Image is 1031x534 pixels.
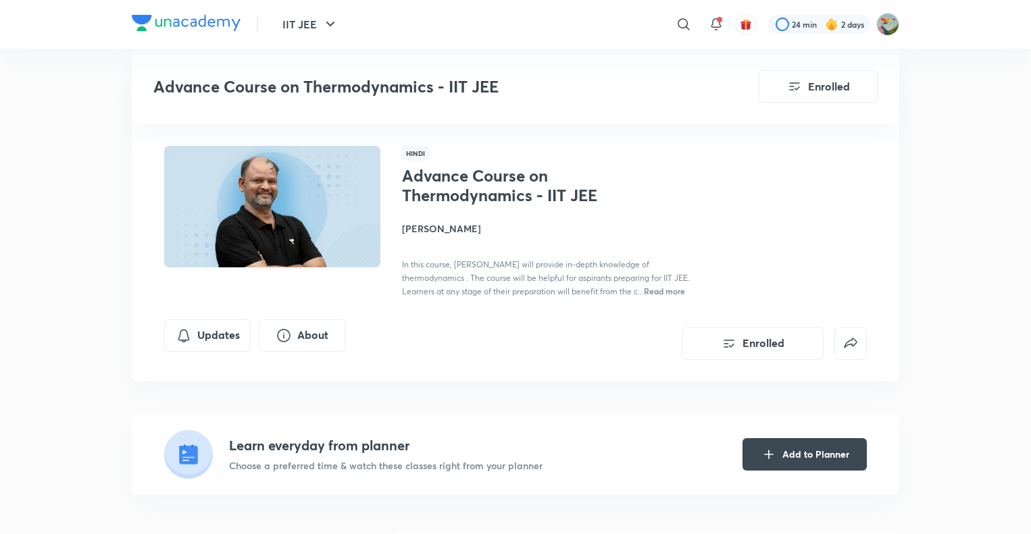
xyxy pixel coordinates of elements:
[259,319,345,352] button: About
[402,259,690,296] span: In this course, [PERSON_NAME] will provide in-depth knowledge of thermodynamics . The course will...
[274,11,347,38] button: IIT JEE
[132,15,241,34] a: Company Logo
[682,327,824,360] button: Enrolled
[402,166,623,205] h1: Advance Course on Thermodynamics - IIT JEE
[164,319,251,352] button: Updates
[759,70,878,103] button: Enrolled
[735,14,757,35] button: avatar
[162,144,382,269] img: Thumbnail
[402,146,429,161] span: Hindi
[743,438,867,471] button: Add to Planner
[876,13,899,36] img: Riyan wanchoo
[229,458,543,473] p: Choose a preferred time & watch these classes right from your planner
[825,18,838,31] img: streak
[644,286,685,296] span: Read more
[132,15,241,31] img: Company Logo
[153,77,682,97] h3: Advance Course on Thermodynamics - IIT JEE
[834,327,867,360] button: false
[402,221,705,236] h4: [PERSON_NAME]
[740,18,752,30] img: avatar
[229,435,543,456] h4: Learn everyday from planner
